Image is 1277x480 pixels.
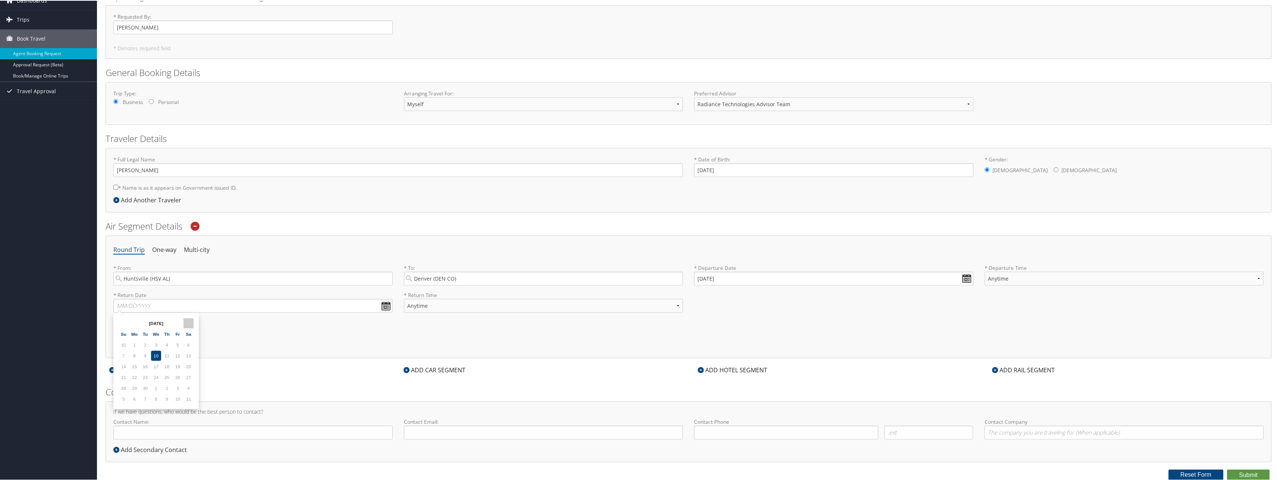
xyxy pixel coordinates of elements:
[404,263,683,285] label: * To:
[113,20,393,34] input: * Requested By:
[162,382,172,392] td: 2
[694,365,771,374] div: ADD HOTEL SEGMENT
[106,132,1271,144] h2: Traveler Details
[985,155,1264,177] label: * Gender:
[140,382,150,392] td: 30
[1054,167,1058,171] input: * Gender:[DEMOGRAPHIC_DATA][DEMOGRAPHIC_DATA]
[183,328,194,338] th: Sa
[162,350,172,360] td: 11
[129,361,139,371] td: 15
[113,298,393,312] input: MM/DD/YYYY
[400,365,469,374] div: ADD CAR SEGMENT
[694,271,973,285] input: MM/DD/YYYY
[17,81,56,100] span: Travel Approval
[173,393,183,403] td: 10
[183,350,194,360] td: 13
[988,365,1058,374] div: ADD RAIL SEGMENT
[183,339,194,349] td: 6
[173,328,183,338] th: Fr
[106,385,1271,398] h2: Contact Details:
[113,243,145,256] li: Round Trip
[404,425,683,439] input: Contact Email:
[113,425,393,439] input: Contact Name:
[129,372,139,382] td: 22
[113,12,393,34] label: * Requested By :
[694,155,973,176] label: * Date of Birth:
[162,339,172,349] td: 4
[113,329,1264,333] h6: Additional Options:
[694,417,973,425] label: Contact Phone
[884,425,973,439] input: .ext
[162,361,172,371] td: 18
[119,339,129,349] td: 31
[119,393,129,403] td: 5
[694,162,973,176] input: * Date of Birth:
[404,417,683,439] label: Contact Email:
[183,393,194,403] td: 11
[151,382,161,392] td: 1
[113,184,118,189] input: * Name is as it appears on Government issued ID.
[985,167,989,171] input: * Gender:[DEMOGRAPHIC_DATA][DEMOGRAPHIC_DATA]
[173,339,183,349] td: 5
[123,98,143,105] label: Business
[17,29,46,47] span: Book Travel
[113,271,393,285] input: City or Airport Code
[183,372,194,382] td: 27
[173,350,183,360] td: 12
[151,361,161,371] td: 17
[113,89,393,97] label: Trip Type:
[1168,469,1224,479] button: Reset Form
[113,263,393,285] label: * From:
[113,180,237,194] label: * Name is as it appears on Government issued ID.
[1227,469,1270,480] button: Submit
[129,393,139,403] td: 6
[140,350,150,360] td: 9
[162,393,172,403] td: 9
[140,372,150,382] td: 23
[404,89,683,97] label: Arranging Travel For:
[184,243,210,256] li: Multi-city
[404,291,683,298] label: * Return Time
[119,372,129,382] td: 21
[151,393,161,403] td: 8
[140,393,150,403] td: 7
[113,445,191,454] div: Add Secondary Contact
[129,382,139,392] td: 29
[106,219,1271,232] h2: Air Segment Details
[113,195,185,204] div: Add Another Traveler
[158,98,179,105] label: Personal
[183,382,194,392] td: 4
[129,339,139,349] td: 1
[992,162,1048,177] label: [DEMOGRAPHIC_DATA]
[1061,162,1117,177] label: [DEMOGRAPHIC_DATA]
[17,10,29,28] span: Trips
[113,344,1264,350] h5: * Denotes required field
[119,361,129,371] td: 14
[119,382,129,392] td: 28
[162,328,172,338] th: Th
[173,361,183,371] td: 19
[985,271,1264,285] select: * Departure Time
[694,89,973,97] label: Preferred Advisor
[151,339,161,349] td: 3
[113,155,683,176] label: * Full Legal Name
[140,339,150,349] td: 2
[985,263,1264,291] label: * Departure Time
[129,350,139,360] td: 8
[985,417,1264,439] label: Contact Company
[404,271,683,285] input: City or Airport Code
[985,425,1264,439] input: Contact Company
[151,372,161,382] td: 24
[151,350,161,360] td: 10
[113,291,393,298] label: * Return Date
[140,361,150,371] td: 16
[119,350,129,360] td: 7
[129,328,139,338] th: Mo
[119,328,129,338] th: Su
[162,372,172,382] td: 25
[106,66,1271,78] h2: General Booking Details
[140,328,150,338] th: Tu
[113,45,1264,50] h5: * Denotes required field
[173,372,183,382] td: 26
[173,382,183,392] td: 3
